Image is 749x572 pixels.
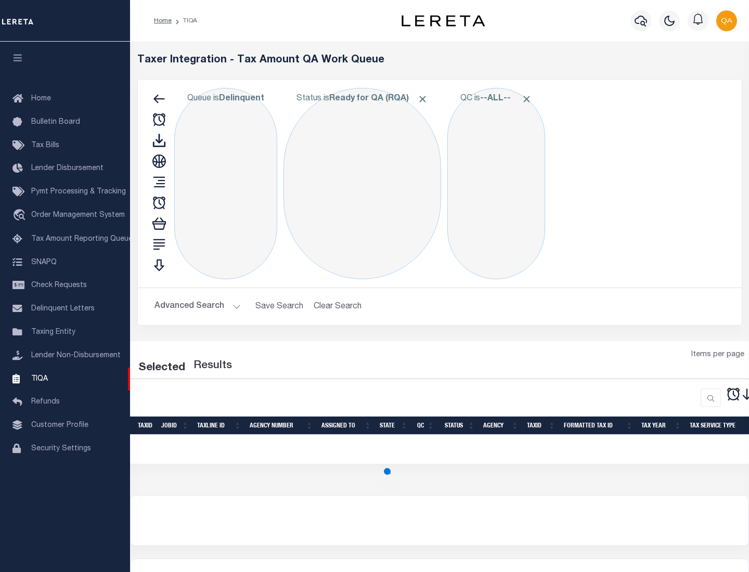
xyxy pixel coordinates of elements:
span: Tax Bills [31,142,59,149]
th: Assigned To [317,417,376,435]
th: Tax Year [637,417,686,435]
th: Agency [479,417,523,435]
th: State [376,417,412,435]
div: Click to Edit [447,88,545,279]
th: Formatted Tax ID [560,417,637,435]
th: TaxLine ID [193,417,246,435]
span: Taxing Entity [31,329,75,336]
span: Security Settings [31,445,91,452]
span: Lender Disbursement [31,165,104,172]
label: Results [193,358,232,374]
span: Delinquent Letters [31,305,95,313]
span: Click to Remove [521,94,532,105]
button: Save Search [249,296,309,317]
b: Delinquent [219,95,264,103]
span: Bulletin Board [31,119,80,126]
span: Items per page [691,349,744,361]
span: Customer Profile [31,422,88,429]
div: Selected [138,360,185,376]
th: TaxID [523,417,560,435]
span: Order Management System [31,212,125,219]
th: Agency Number [246,417,317,435]
b: --ALL-- [480,95,511,103]
th: TaxID [134,417,157,435]
th: JobID [157,417,193,435]
span: Refunds [31,398,60,406]
span: SNAPQ [31,258,57,266]
h5: Taxer Integration - Tax Amount QA Work Queue [137,54,742,67]
span: Check Requests [31,282,87,289]
span: TIQA [31,375,48,382]
span: Click to Remove [417,94,428,105]
span: Pymt Processing & Tracking [31,188,126,196]
span: Home [31,95,51,102]
i: travel_explore [12,209,29,223]
span: Lender Non-Disbursement [31,352,121,359]
button: Advanced Search [154,296,241,317]
span: Tax Amount Reporting Queue [31,236,133,243]
button: Clear Search [309,296,366,317]
b: Ready for QA (RQA) [329,95,428,103]
img: logo-dark.svg [402,15,485,27]
a: Home [154,18,172,24]
th: Status [438,417,479,435]
div: Click to Edit [174,88,277,279]
li: TIQA [172,16,197,25]
th: QC [412,417,438,435]
img: svg+xml;base64,PHN2ZyB4bWxucz0iaHR0cDovL3d3dy53My5vcmcvMjAwMC9zdmciIHBvaW50ZXItZXZlbnRzPSJub25lIi... [716,10,737,31]
div: Click to Edit [283,88,441,279]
